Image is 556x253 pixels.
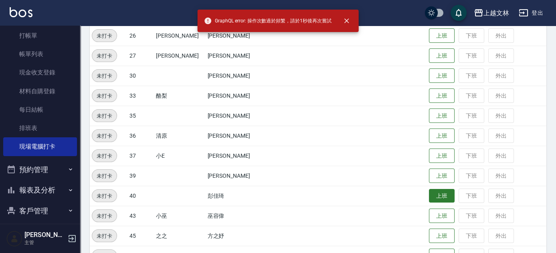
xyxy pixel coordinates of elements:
[92,172,117,180] span: 未打卡
[127,226,154,246] td: 45
[429,149,455,163] button: 上班
[206,226,273,246] td: 方之妤
[24,231,65,239] h5: [PERSON_NAME]
[429,88,455,103] button: 上班
[429,169,455,183] button: 上班
[429,108,455,123] button: 上班
[451,5,467,21] button: save
[127,146,154,166] td: 37
[429,209,455,223] button: 上班
[127,26,154,46] td: 26
[92,72,117,80] span: 未打卡
[3,45,77,63] a: 帳單列表
[206,26,273,46] td: [PERSON_NAME]
[92,152,117,160] span: 未打卡
[3,100,77,119] a: 每日結帳
[127,206,154,226] td: 43
[154,226,205,246] td: 之之
[338,12,356,30] button: close
[3,221,77,242] button: 員工及薪資
[206,86,273,106] td: [PERSON_NAME]
[516,6,546,20] button: 登出
[154,206,205,226] td: 小巫
[3,26,77,45] a: 打帳單
[3,159,77,180] button: 預約管理
[206,46,273,66] td: [PERSON_NAME]
[3,137,77,156] a: 現場電腦打卡
[127,186,154,206] td: 40
[154,126,205,146] td: 清原
[204,17,332,25] span: GraphQL error: 操作次數過於頻繁，請於1秒後再次嘗試
[127,66,154,86] td: 30
[92,32,117,40] span: 未打卡
[429,129,455,143] button: 上班
[206,146,273,166] td: [PERSON_NAME]
[429,229,455,243] button: 上班
[154,26,205,46] td: [PERSON_NAME]
[471,5,512,21] button: 上越文林
[429,48,455,63] button: 上班
[92,232,117,240] span: 未打卡
[24,239,65,246] p: 主管
[3,82,77,100] a: 材料自購登錄
[154,146,205,166] td: 小E
[127,166,154,186] td: 39
[10,7,32,17] img: Logo
[92,132,117,140] span: 未打卡
[483,8,509,18] div: 上越文林
[92,112,117,120] span: 未打卡
[206,106,273,126] td: [PERSON_NAME]
[92,212,117,220] span: 未打卡
[429,68,455,83] button: 上班
[154,46,205,66] td: [PERSON_NAME]
[92,92,117,100] span: 未打卡
[3,119,77,137] a: 排班表
[92,52,117,60] span: 未打卡
[3,201,77,221] button: 客戶管理
[127,126,154,146] td: 36
[6,231,22,247] img: Person
[127,46,154,66] td: 27
[206,166,273,186] td: [PERSON_NAME]
[206,126,273,146] td: [PERSON_NAME]
[3,63,77,82] a: 現金收支登錄
[3,180,77,201] button: 報表及分析
[92,192,117,200] span: 未打卡
[429,189,455,203] button: 上班
[206,206,273,226] td: 巫容偉
[127,106,154,126] td: 35
[206,66,273,86] td: [PERSON_NAME]
[206,186,273,206] td: 彭佳琦
[429,28,455,43] button: 上班
[154,86,205,106] td: 酪梨
[127,86,154,106] td: 33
